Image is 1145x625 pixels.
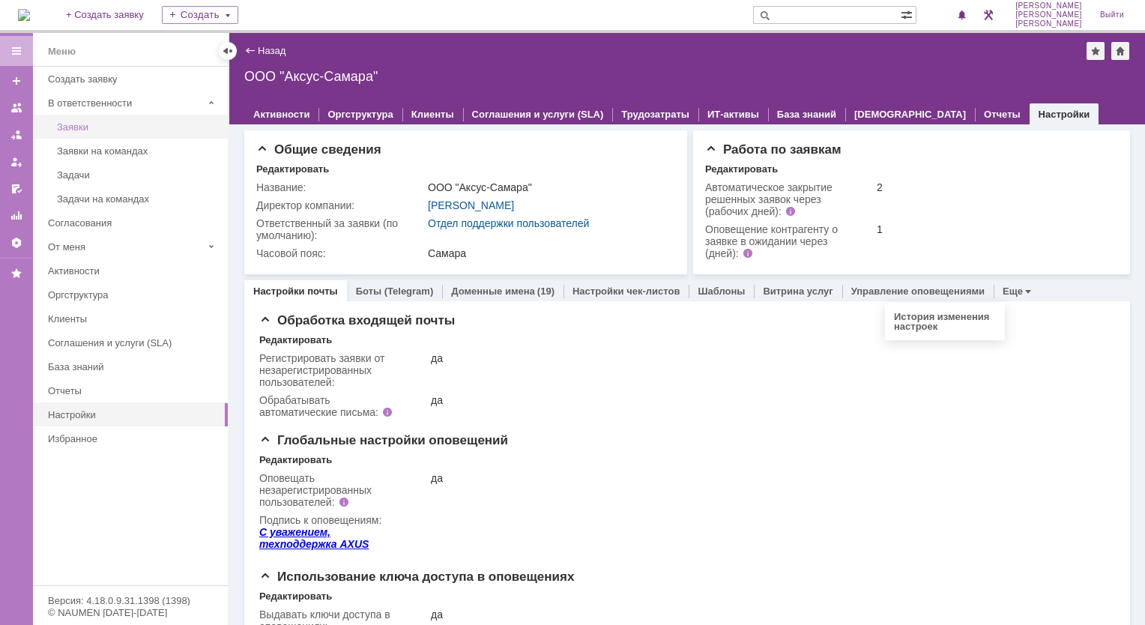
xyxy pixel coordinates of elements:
a: Отдел поддержки пользователей [428,217,589,229]
a: Активности [42,259,225,283]
span: Расширенный поиск [901,7,916,21]
a: Боты (Telegram) [356,286,434,297]
div: Соглашения и услуги (SLA) [48,337,219,348]
div: 2 [877,181,1111,193]
div: Задачи на командах [57,193,219,205]
a: Управление оповещениями [851,286,985,297]
span: Глобальные настройки оповещений [259,433,508,447]
div: Сделать домашней страницей [1111,42,1129,60]
div: Добавить в избранное [1087,42,1105,60]
div: Создать заявку [48,73,219,85]
div: Оповещение контрагенту о заявке в ожидании через (дней): [705,223,856,259]
a: Оргструктура [42,283,225,307]
a: Еще [1003,286,1023,297]
div: Самара [428,247,668,259]
div: Директор компании: [256,199,425,211]
div: Подпись к оповещениям: [259,514,1107,526]
div: ООО "Аксус-Самара" [428,181,668,193]
a: Соглашения и услуги (SLA) [472,109,604,120]
a: Заявки [51,115,225,139]
a: Отчеты [42,379,225,402]
a: Мои согласования [4,177,28,201]
a: Настройки почты [253,286,338,297]
div: Редактировать [705,163,778,175]
div: Ответственный за заявки (по умолчанию): [256,217,425,241]
a: Настройки чек-листов [572,286,680,297]
span: [PERSON_NAME] [1015,1,1082,10]
a: Заявки на командах [51,139,225,163]
div: Согласования [48,217,219,229]
div: Обрабатывать автоматические письма: [259,394,410,418]
a: База знаний [42,355,225,378]
a: История изменения настроек [894,311,989,332]
a: Задачи на командах [51,187,225,211]
img: logo [18,9,30,21]
div: Редактировать [259,591,332,603]
div: Меню [48,43,76,61]
a: Создать заявку [4,69,28,93]
div: Отчеты [48,385,219,396]
a: Витрина услуг [763,286,833,297]
a: Отчеты [4,204,28,228]
div: Регистрировать заявки от незарегистрированных пользователей: [259,352,428,388]
div: (19) [537,286,555,297]
div: Часовой пояс: [256,247,425,259]
div: да [431,394,1104,406]
div: Активности [48,265,219,277]
a: База знаний [777,109,836,120]
div: Оргструктура [48,289,219,301]
span: [PERSON_NAME] [1015,10,1082,19]
a: Перейти на домашнюю страницу [18,9,30,21]
a: Клиенты [411,109,454,120]
a: ИТ-активы [707,109,759,120]
div: Создать [162,6,238,24]
a: Настройки [1039,109,1090,120]
div: Название: [256,181,425,193]
a: Настройки [4,231,28,255]
a: Мои заявки [4,150,28,174]
div: База знаний [48,361,219,372]
div: Заявки на командах [57,145,219,157]
div: © NAUMEN [DATE]-[DATE] [48,608,213,618]
div: Редактировать [259,334,332,346]
a: Настройки [42,403,225,426]
div: Редактировать [256,163,329,175]
a: Трудозатраты [621,109,689,120]
div: ООО "Аксус-Самара" [244,69,1130,84]
div: От меня [48,241,202,253]
div: Заявки [57,121,219,133]
a: Активности [253,109,309,120]
span: Обработка входящей почты [259,313,455,327]
a: Задачи [51,163,225,187]
a: Назад [258,45,286,56]
a: [DEMOGRAPHIC_DATA] [854,109,966,120]
span: Общие сведения [256,142,381,157]
div: Настройки [48,409,219,420]
a: Перейти в интерфейс администратора [979,6,997,24]
a: Заявки в моей ответственности [4,123,28,147]
div: Скрыть меню [219,42,237,60]
div: Оповещать незарегистрированных пользователей: [259,472,410,508]
div: 1 [877,223,1111,235]
div: да [431,472,1104,484]
a: Создать заявку [42,67,225,91]
div: да [431,609,1104,621]
a: Согласования [42,211,225,235]
a: Заявки на командах [4,96,28,120]
a: Клиенты [42,307,225,330]
div: да [431,352,1104,364]
a: Оргструктура [327,109,393,120]
a: Отчеты [984,109,1021,120]
span: [PERSON_NAME] [1015,19,1082,28]
div: В ответственности [48,97,202,109]
span: Работа по заявкам [705,142,842,157]
a: [PERSON_NAME] [428,199,514,211]
a: Доменные имена [451,286,535,297]
div: Избранное [48,433,202,444]
div: Версия: 4.18.0.9.31.1398 (1398) [48,596,213,606]
div: Редактировать [259,454,332,466]
div: Задачи [57,169,219,181]
div: Автоматическое закрытие решенных заявок через (рабочих дней): [705,181,856,217]
span: Использование ключа доступа в оповещениях [259,570,574,584]
div: Клиенты [48,313,219,324]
